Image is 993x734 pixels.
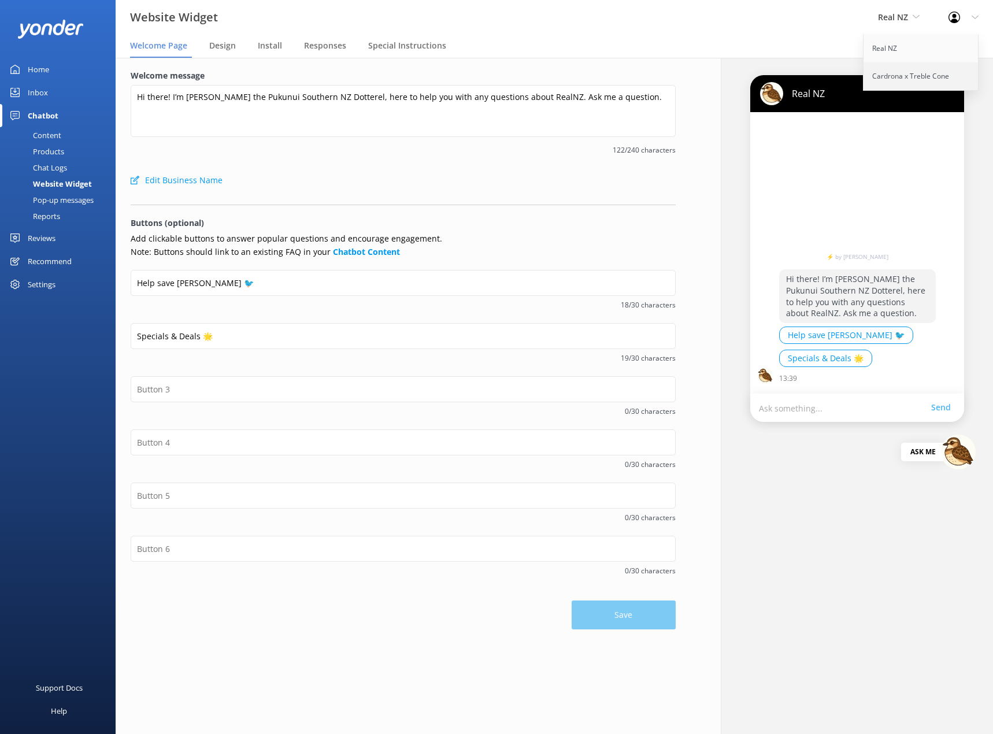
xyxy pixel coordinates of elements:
[7,208,60,224] div: Reports
[36,676,83,699] div: Support Docs
[7,176,116,192] a: Website Widget
[131,299,676,310] span: 18/30 characters
[7,192,116,208] a: Pop-up messages
[131,270,676,296] input: Button 1
[28,81,48,104] div: Inbox
[131,483,676,509] input: Button 5
[864,35,979,62] a: Real NZ
[131,565,676,576] span: 0/30 characters
[759,402,931,413] p: Ask something...
[878,12,908,23] span: Real NZ
[783,87,825,100] p: Real NZ
[757,368,773,384] img: chatbot-avatar
[209,40,236,51] span: Design
[28,104,58,127] div: Chatbot
[28,273,55,296] div: Settings
[7,143,64,160] div: Products
[368,40,446,51] span: Special Instructions
[7,208,116,224] a: Reports
[7,127,61,143] div: Content
[130,40,187,51] span: Welcome Page
[7,176,92,192] div: Website Widget
[7,160,67,176] div: Chat Logs
[131,406,676,417] span: 0/30 characters
[131,512,676,523] span: 0/30 characters
[779,327,913,344] button: Help save [PERSON_NAME] 🐦
[304,40,346,51] span: Responses
[17,20,84,39] img: yonder-white-logo.png
[131,323,676,349] input: Button 2
[864,62,979,90] a: Cardrona x Treble Cone
[931,401,955,414] a: Send
[779,373,797,384] p: 13:39
[901,443,945,461] div: Ask me
[131,69,676,82] label: Welcome message
[28,227,55,250] div: Reviews
[28,58,49,81] div: Home
[131,429,676,455] input: Button 4
[131,459,676,470] span: 0/30 characters
[51,699,67,722] div: Help
[131,376,676,402] input: Button 3
[7,143,116,160] a: Products
[333,246,400,257] a: Chatbot Content
[760,82,783,105] img: chatbot-avatar
[131,169,223,192] button: Edit Business Name
[131,217,676,229] p: Buttons (optional)
[779,350,872,367] button: Specials & Deals 🌟
[258,40,282,51] span: Install
[131,536,676,562] input: Button 6
[779,269,936,322] p: Hi there! I’m [PERSON_NAME] the Pukunui Southern NZ Dotterel, here to help you with any questions...
[7,160,116,176] a: Chat Logs
[131,144,676,155] span: 122/240 characters
[941,435,976,469] img: 274-1752445127.jpg
[130,8,218,27] h3: Website Widget
[131,232,676,258] p: Add clickable buttons to answer popular questions and encourage engagement. Note: Buttons should ...
[131,85,676,137] textarea: Hi there! I’m [PERSON_NAME] the Pukunui Southern NZ Dotterel, here to help you with any questions...
[7,127,116,143] a: Content
[779,254,936,260] a: ⚡ by [PERSON_NAME]
[7,192,94,208] div: Pop-up messages
[131,353,676,364] span: 19/30 characters
[28,250,72,273] div: Recommend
